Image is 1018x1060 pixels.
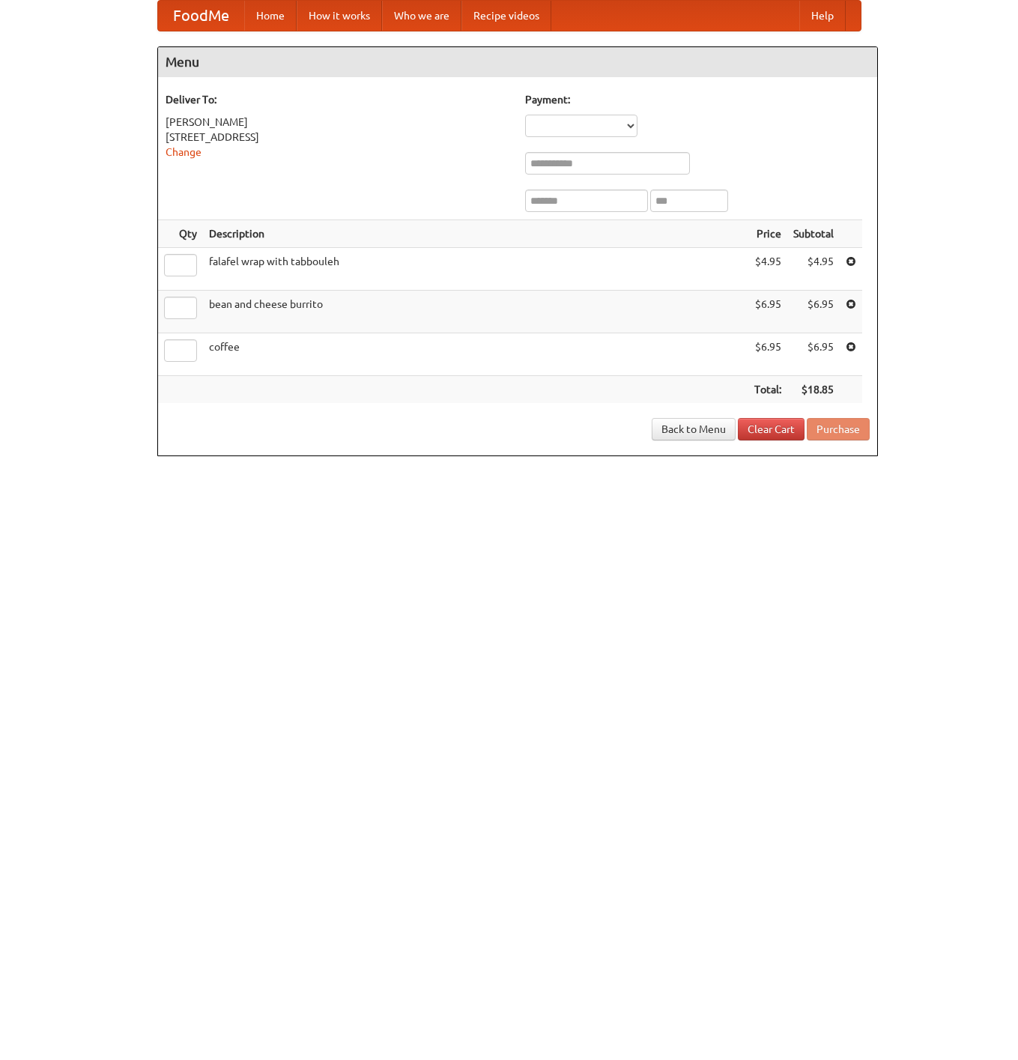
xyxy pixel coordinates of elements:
[748,220,787,248] th: Price
[166,92,510,107] h5: Deliver To:
[787,220,840,248] th: Subtotal
[203,220,748,248] th: Description
[166,146,202,158] a: Change
[799,1,846,31] a: Help
[244,1,297,31] a: Home
[652,418,736,440] a: Back to Menu
[382,1,461,31] a: Who we are
[787,376,840,404] th: $18.85
[203,248,748,291] td: falafel wrap with tabbouleh
[787,291,840,333] td: $6.95
[158,1,244,31] a: FoodMe
[158,47,877,77] h4: Menu
[203,291,748,333] td: bean and cheese burrito
[807,418,870,440] button: Purchase
[158,220,203,248] th: Qty
[525,92,870,107] h5: Payment:
[787,248,840,291] td: $4.95
[203,333,748,376] td: coffee
[297,1,382,31] a: How it works
[748,376,787,404] th: Total:
[166,115,510,130] div: [PERSON_NAME]
[748,291,787,333] td: $6.95
[738,418,805,440] a: Clear Cart
[748,248,787,291] td: $4.95
[748,333,787,376] td: $6.95
[461,1,551,31] a: Recipe videos
[787,333,840,376] td: $6.95
[166,130,510,145] div: [STREET_ADDRESS]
